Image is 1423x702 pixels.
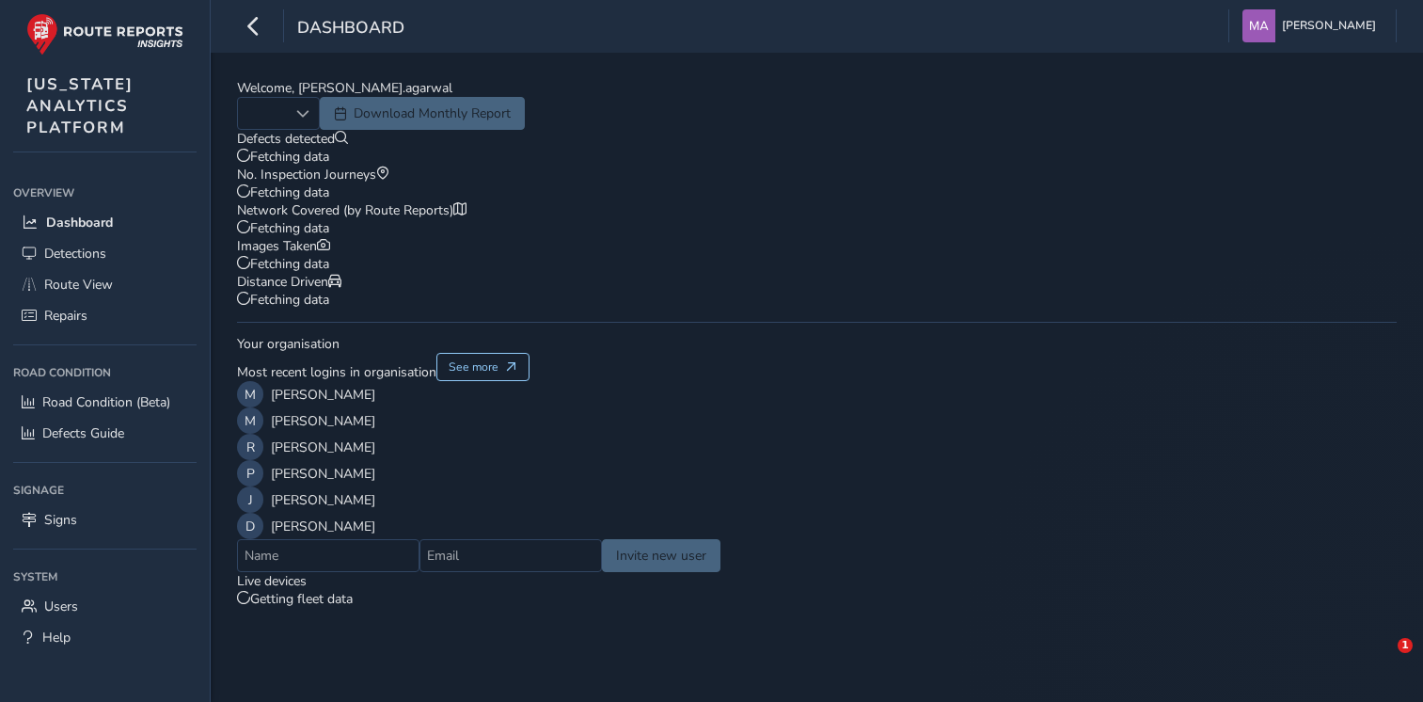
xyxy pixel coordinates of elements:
a: Users [13,591,197,622]
span: [PERSON_NAME] [1282,9,1376,42]
span: J [248,491,253,509]
span: Fetching data [250,255,329,273]
div: [PERSON_NAME] [237,407,1397,434]
span: D [245,518,255,535]
a: Signs [13,504,197,535]
button: [PERSON_NAME] [1242,9,1383,42]
span: Route View [44,276,113,294]
span: Your organisation [237,335,340,353]
span: Dashboard [46,214,113,231]
div: Overview [13,179,197,207]
span: M [245,386,256,404]
a: See more [436,363,530,381]
div: [PERSON_NAME] [237,460,1397,487]
span: Fetching data [250,183,329,201]
div: [PERSON_NAME] [237,513,1397,539]
span: Getting fleet data [250,590,353,608]
a: Defects Guide [13,418,197,449]
span: Fetching data [250,291,329,309]
a: Road Condition (Beta) [13,387,197,418]
div: [PERSON_NAME] [237,381,1397,407]
span: Dashboard [297,16,404,42]
span: No. Inspection Journeys [237,166,376,183]
div: System [13,563,197,591]
span: 1 [1398,638,1413,653]
a: Detections [13,238,197,269]
iframe: Intercom live chat [1359,638,1404,683]
img: rr logo [26,13,183,56]
span: Network Covered (by Route Reports) [237,201,453,219]
span: Distance Driven [237,273,328,291]
a: Repairs [13,300,197,331]
span: See more [449,359,498,375]
span: Fetching data [250,219,329,237]
button: See more [436,353,530,381]
input: Name [237,539,419,572]
span: Signs [44,511,77,529]
span: Defects detected [237,130,335,148]
span: Road Condition (Beta) [42,393,170,411]
input: Email [419,539,602,572]
a: Help [13,622,197,653]
a: Dashboard [13,207,197,238]
span: Detections [44,245,106,263]
div: Road Condition [13,359,197,387]
span: Users [44,598,78,615]
span: Defects Guide [42,424,124,442]
div: Signage [13,476,197,504]
span: P [246,465,255,483]
span: Images Taken [237,237,317,255]
img: diamond-layout [1242,9,1275,42]
span: R [246,439,255,456]
span: Live devices [237,572,307,590]
div: [PERSON_NAME] [237,487,1397,513]
span: Fetching data [250,148,329,166]
span: Most recent logins in organisation [237,363,436,381]
span: M [245,412,256,430]
span: Repairs [44,307,87,325]
span: Welcome, [PERSON_NAME].agarwal [237,79,452,97]
span: [US_STATE] ANALYTICS PLATFORM [26,73,134,138]
a: Route View [13,269,197,300]
span: Help [42,629,71,646]
div: [PERSON_NAME] [237,434,1397,460]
